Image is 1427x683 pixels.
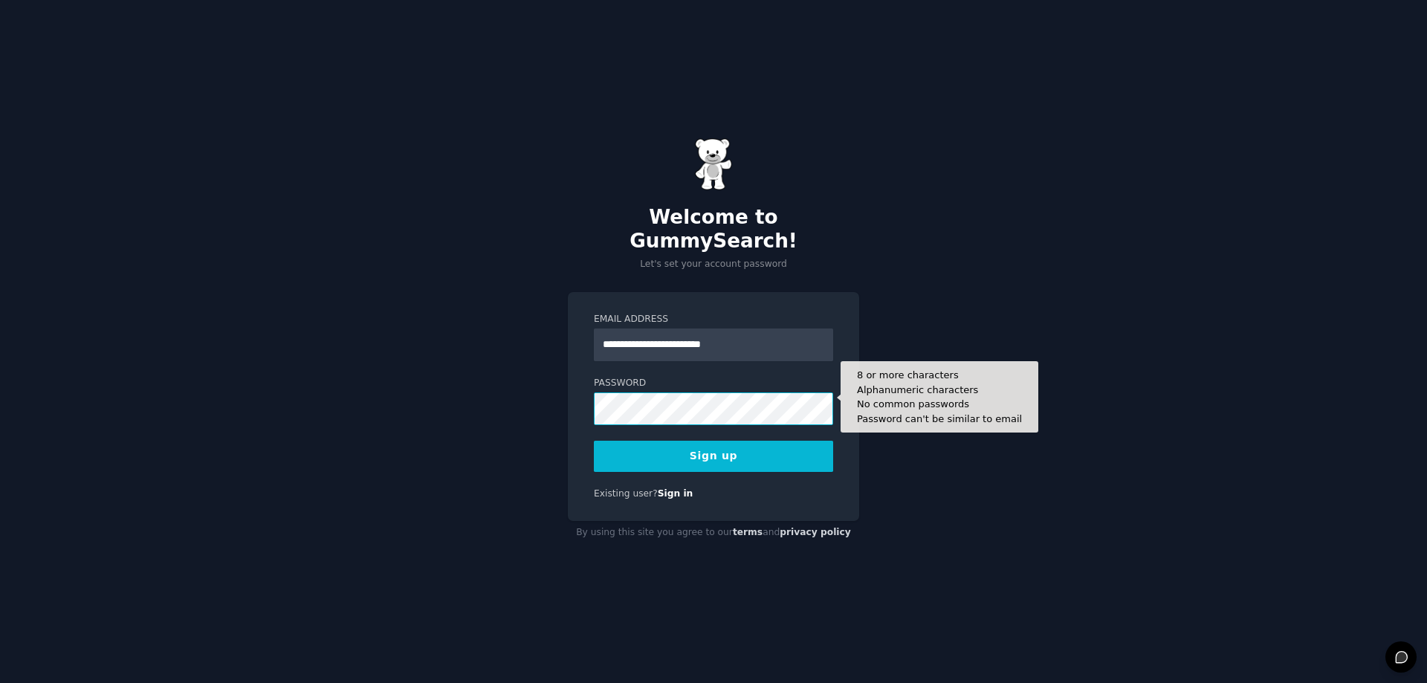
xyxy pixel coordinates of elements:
[594,313,833,326] label: Email Address
[568,206,859,253] h2: Welcome to GummySearch!
[568,521,859,545] div: By using this site you agree to our and
[594,377,833,390] label: Password
[594,488,658,499] span: Existing user?
[695,138,732,190] img: Gummy Bear
[594,441,833,472] button: Sign up
[733,527,763,537] a: terms
[568,258,859,271] p: Let's set your account password
[780,527,851,537] a: privacy policy
[658,488,693,499] a: Sign in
